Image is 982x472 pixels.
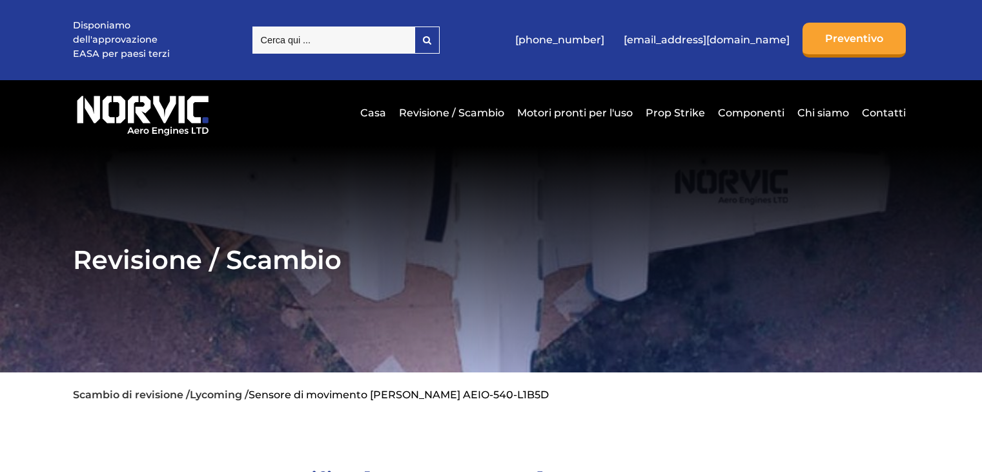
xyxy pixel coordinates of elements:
[73,19,170,61] p: Disponiamo dell'approvazione EASA per paesi terzi
[794,97,852,129] a: Chi siamo
[715,97,788,129] a: Componenti
[73,90,212,137] img: Logo di Norvic Aero Engines
[73,389,190,401] a: Scambio di revisione /
[514,97,636,129] a: Motori pronti per l'uso
[190,389,249,401] a: Lycoming /
[803,23,906,58] a: Preventivo
[859,97,906,129] a: Contatti
[252,27,414,54] input: Cerca qui ...
[509,24,611,56] a: [PHONE_NUMBER]
[617,24,796,56] a: [EMAIL_ADDRESS][DOMAIN_NAME]
[357,97,389,129] a: Casa
[396,97,507,129] a: Revisione / Scambio
[249,389,549,401] li: Sensore di movimento [PERSON_NAME] AEIO-540-L1B5D
[642,97,708,129] a: Prop Strike
[73,244,908,275] h2: Revisione / Scambio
